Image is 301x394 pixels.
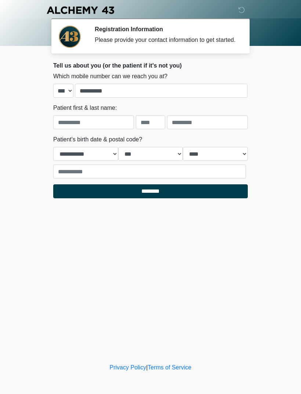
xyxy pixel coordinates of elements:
[53,104,117,112] label: Patient first & last name:
[53,62,248,69] h2: Tell us about you (or the patient if it's not you)
[148,364,191,370] a: Terms of Service
[53,72,167,81] label: Which mobile number can we reach you at?
[95,26,237,33] h2: Registration Information
[46,6,115,15] img: Alchemy 43 Logo
[146,364,148,370] a: |
[95,36,237,44] div: Please provide your contact information to get started.
[53,135,142,144] label: Patient's birth date & postal code?
[110,364,146,370] a: Privacy Policy
[59,26,81,48] img: Agent Avatar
